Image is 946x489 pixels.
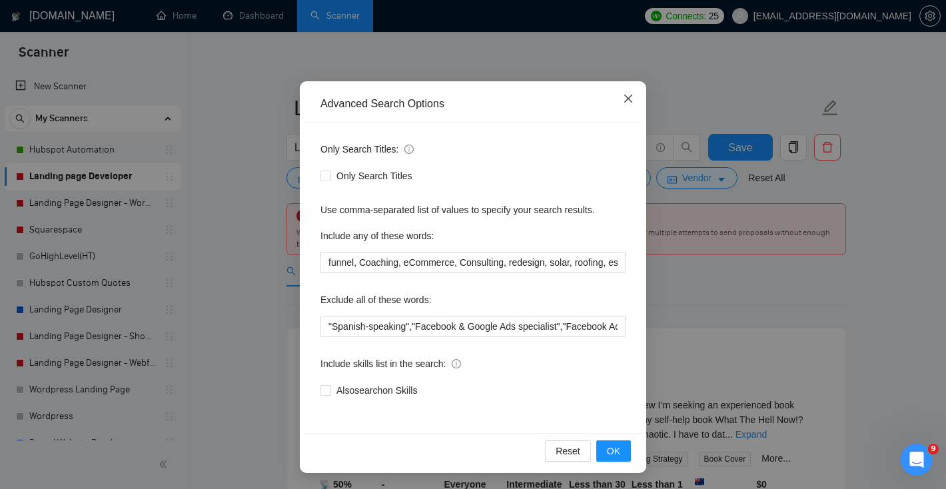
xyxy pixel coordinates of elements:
[320,97,626,111] div: Advanced Search Options
[596,440,631,462] button: OK
[320,356,461,371] span: Include skills list in the search:
[928,444,939,454] span: 9
[320,289,432,310] label: Exclude all of these words:
[452,359,461,368] span: info-circle
[623,93,634,104] span: close
[320,203,626,217] div: Use comma-separated list of values to specify your search results.
[607,444,620,458] span: OK
[320,142,414,157] span: Only Search Titles:
[331,383,422,398] span: Also search on Skills
[610,81,646,117] button: Close
[901,444,933,476] iframe: Intercom live chat
[320,225,434,246] label: Include any of these words:
[556,444,580,458] span: Reset
[545,440,591,462] button: Reset
[331,169,418,183] span: Only Search Titles
[404,145,414,154] span: info-circle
